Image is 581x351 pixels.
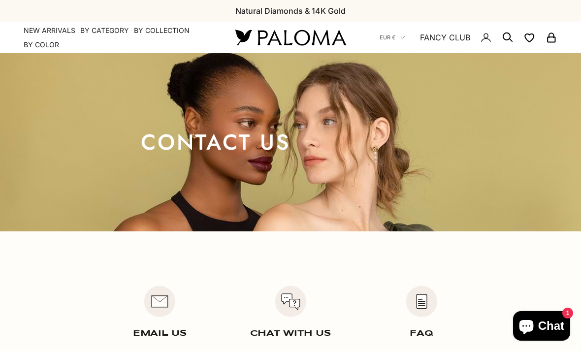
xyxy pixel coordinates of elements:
[80,26,129,35] summary: By Category
[24,40,59,50] summary: By Color
[250,329,331,338] a: CHAT WITH US
[24,132,408,152] p: CONTACT US
[410,329,433,338] a: FAQ
[380,33,395,42] span: EUR €
[109,286,210,339] div: Item 1 of 3
[371,286,472,339] div: Item 3 of 3
[420,31,470,44] a: FANCY CLUB
[380,22,557,53] nav: Secondary navigation
[133,329,187,338] a: EMAIL US
[24,26,212,50] nav: Primary navigation
[235,4,346,17] p: Natural Diamonds & 14K Gold
[240,286,341,339] div: Item 2 of 3
[24,26,75,35] a: NEW ARRIVALS
[380,33,405,42] button: EUR €
[510,311,573,343] inbox-online-store-chat: Shopify online store chat
[134,26,190,35] summary: By Collection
